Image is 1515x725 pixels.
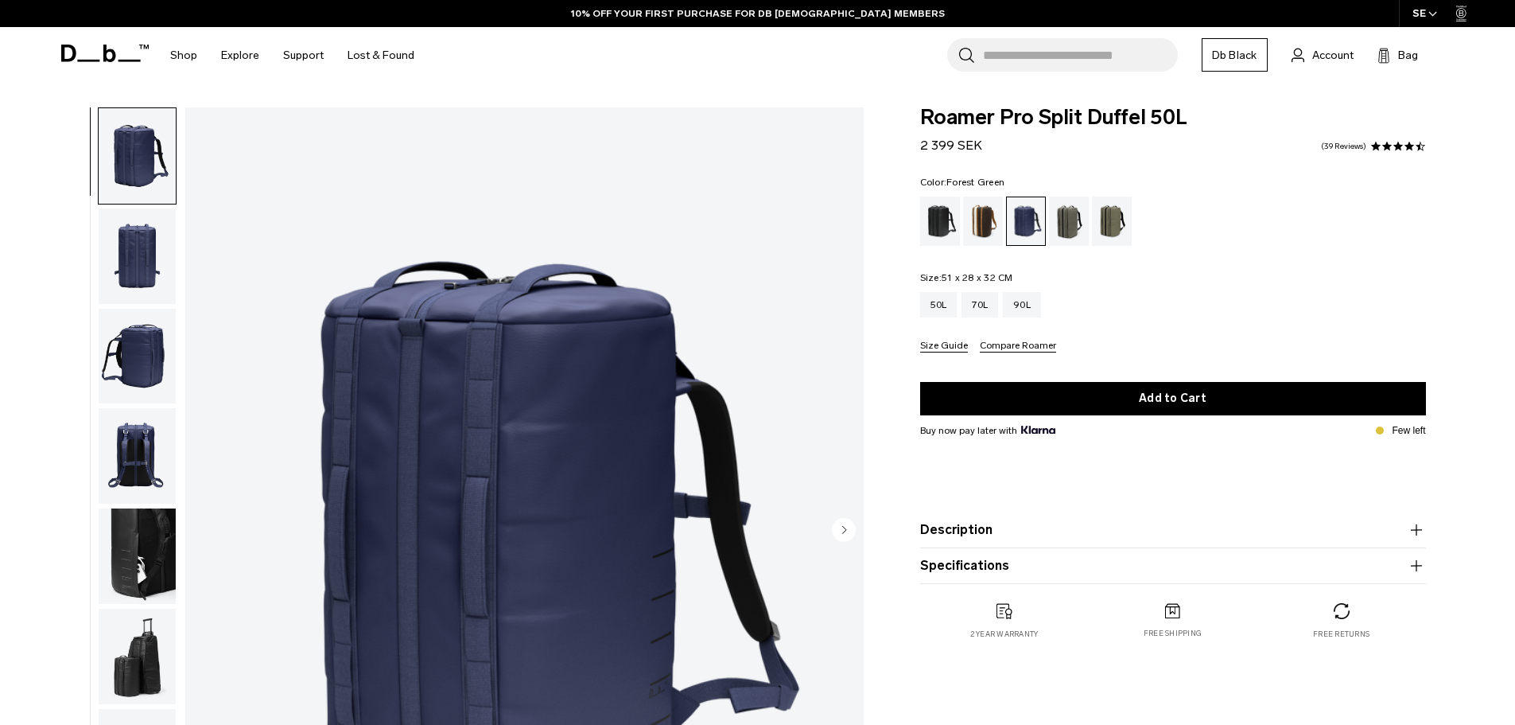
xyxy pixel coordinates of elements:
button: Bag [1377,45,1418,64]
legend: Size: [920,273,1013,283]
a: Support [283,27,324,84]
button: Roamer Pro Split Duffel 50L Blue Hour [98,608,177,705]
button: Add to Cart [920,382,1426,415]
img: Roamer Pro Split Duffel 50L Blue Hour [99,609,176,704]
a: Db Black [1202,38,1268,72]
button: Next slide [832,517,856,544]
button: Specifications [920,556,1426,575]
a: Blue Hour [1006,197,1046,246]
a: Lost & Found [348,27,414,84]
p: Few left [1392,423,1425,438]
p: Free shipping [1144,628,1202,639]
a: 10% OFF YOUR FIRST PURCHASE FOR DB [DEMOGRAPHIC_DATA] MEMBERS [571,6,945,21]
img: Roamer Pro Split Duffel 50L Blue Hour [99,408,176,504]
button: Roamer Pro Split Duffel 50L Blue Hour [98,508,177,605]
img: {"height" => 20, "alt" => "Klarna"} [1021,426,1055,434]
button: Roamer Pro Split Duffel 50L Blue Hour [98,308,177,405]
a: Shop [170,27,197,84]
button: Size Guide [920,341,968,353]
img: Roamer Pro Split Duffel 50L Blue Hour [99,209,176,304]
a: 39 reviews [1321,142,1366,150]
span: 2 399 SEK [920,138,982,153]
button: Roamer Pro Split Duffel 50L Blue Hour [98,208,177,305]
button: Roamer Pro Split Duffel 50L Blue Hour [98,107,177,205]
img: Roamer Pro Split Duffel 50L Blue Hour [99,509,176,604]
a: Black Out [920,197,960,246]
button: Description [920,520,1426,540]
span: 51 x 28 x 32 CM [942,272,1013,283]
a: Account [1292,45,1354,64]
span: Account [1312,47,1354,64]
span: Buy now pay later with [920,423,1055,438]
a: Cappuccino [963,197,1003,246]
a: 50L [920,292,958,318]
nav: Main Navigation [158,27,426,84]
a: Mash Green [1092,197,1132,246]
button: Compare Roamer [980,341,1056,353]
span: Bag [1398,47,1418,64]
img: Roamer Pro Split Duffel 50L Blue Hour [99,309,176,404]
a: 90L [1003,292,1041,318]
a: Forest Green [1049,197,1089,246]
img: Roamer Pro Split Duffel 50L Blue Hour [99,108,176,204]
button: Roamer Pro Split Duffel 50L Blue Hour [98,407,177,505]
legend: Color: [920,177,1005,187]
p: 2 year warranty [970,629,1039,640]
a: 70L [961,292,998,318]
a: Explore [221,27,259,84]
span: Roamer Pro Split Duffel 50L [920,107,1426,128]
span: Forest Green [946,177,1004,188]
p: Free returns [1313,629,1369,640]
